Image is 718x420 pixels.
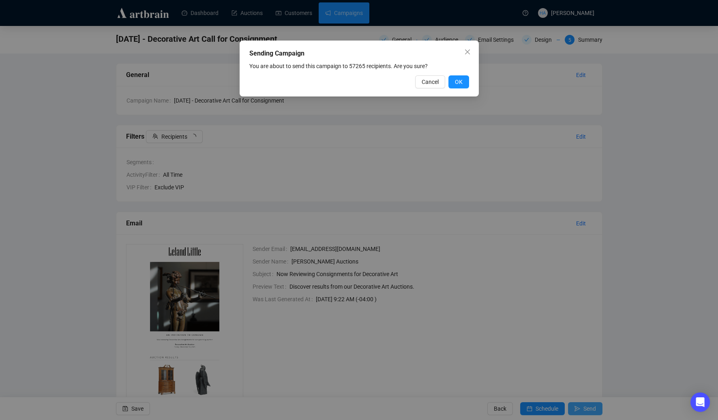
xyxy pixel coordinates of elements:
button: Cancel [415,75,445,88]
button: Close [461,45,474,58]
button: OK [448,75,469,88]
span: Cancel [422,77,439,86]
div: You are about to send this campaign to 57265 recipients. Are you sure? [249,62,469,71]
div: Sending Campaign [249,49,469,58]
div: Open Intercom Messenger [690,392,710,412]
span: close [464,49,471,55]
span: OK [455,77,463,86]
